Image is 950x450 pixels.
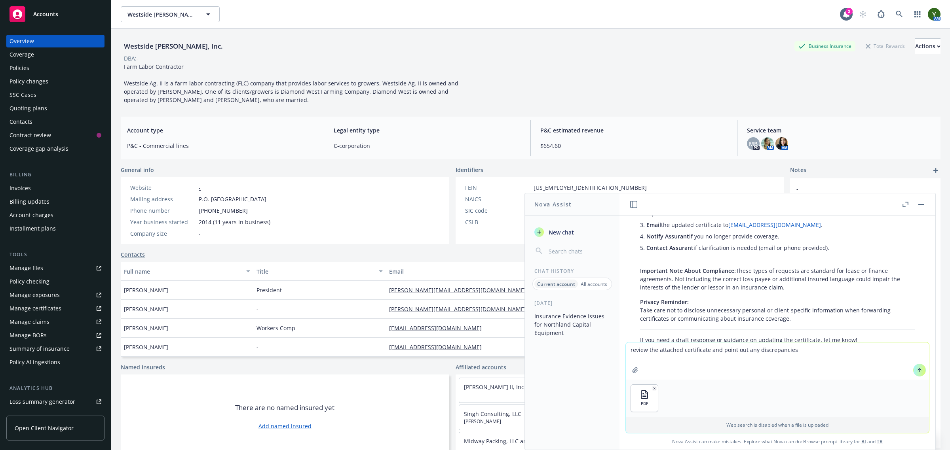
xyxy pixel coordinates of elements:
a: Coverage [6,48,104,61]
div: Installment plans [9,222,56,235]
a: Billing updates [6,195,104,208]
a: Manage BORs [6,329,104,342]
span: 2014 (11 years in business) [199,218,270,226]
a: Manage exposures [6,289,104,301]
a: Policies [6,62,104,74]
div: Tools [6,251,104,259]
div: -CertificatesUpdatedby [PERSON_NAME] on [DATE] 4:11 PM• This account is related to Diamond West F... [790,178,940,249]
span: P&C - Commercial lines [127,142,314,150]
button: Westside [PERSON_NAME], Inc. [121,6,220,22]
a: Account charges [6,209,104,221]
div: Loss summary generator [9,395,75,408]
div: Phone number [130,206,196,215]
li: if clarification is needed (email or phone provided). [646,242,915,253]
a: Manage files [6,262,104,274]
p: These types of requests are standard for lease or finance agreements. Not including the correct l... [640,267,915,291]
div: Full name [124,267,241,276]
div: Manage certificates [9,302,61,315]
span: MB [749,140,758,148]
li: the updated certificate to . [646,219,915,231]
div: Total Rewards [862,41,909,51]
a: Quoting plans [6,102,104,115]
a: BI [861,438,866,445]
a: Summary of insurance [6,342,104,355]
span: C-corporation [334,142,521,150]
a: Overview [6,35,104,47]
span: Notify Assurant [646,233,689,240]
span: Workers Comp [256,324,295,332]
span: - [199,229,201,238]
div: Policy checking [9,275,49,288]
div: Manage files [9,262,43,274]
div: Billing [6,171,104,179]
div: Manage exposures [9,289,60,301]
span: Contact Assurant [646,244,693,251]
a: Switch app [910,6,925,22]
textarea: review the attached certificate and point out any discrepancies [626,342,929,380]
a: Affiliated accounts [456,363,506,371]
a: Policy AI ingestions [6,356,104,369]
a: Manage claims [6,316,104,328]
span: Account type [127,126,314,134]
a: Coverage gap analysis [6,142,104,155]
span: P&C estimated revenue [540,126,728,134]
h1: Nova Assist [534,200,572,208]
a: Invoices [6,182,104,195]
span: Email [646,221,661,229]
div: Account charges [9,209,53,221]
li: if you no longer provide coverage. [646,231,915,242]
div: Quoting plans [9,102,47,115]
div: Policy AI ingestions [9,356,60,369]
div: 3 [845,8,853,15]
button: Actions [915,38,940,54]
input: Search chats [547,246,610,257]
span: [PERSON_NAME] [124,343,168,351]
div: Actions [915,39,940,54]
div: Manage BORs [9,329,47,342]
a: [EMAIL_ADDRESS][DOMAIN_NAME] [389,343,488,351]
span: [PHONE_NUMBER] [199,206,248,215]
div: NAICS [465,195,530,203]
div: Billing updates [9,195,49,208]
img: photo [761,137,774,150]
a: - [199,184,201,191]
span: $654.60 [540,142,728,150]
a: [EMAIL_ADDRESS][DOMAIN_NAME] [728,221,821,229]
a: Contacts [121,250,145,259]
span: Accounts [33,11,58,17]
a: add [931,166,940,175]
a: [PERSON_NAME] II, Inc. [464,383,526,391]
div: Coverage [9,48,34,61]
button: Email [386,262,607,281]
a: Singh Consulting, LLC [464,410,521,418]
div: Westside [PERSON_NAME], Inc. [121,41,226,51]
div: SSC Cases [9,89,36,101]
div: Policies [9,62,29,74]
div: Email [389,267,595,276]
button: Title [253,262,386,281]
a: Contract review [6,129,104,142]
span: - [256,305,258,313]
span: Farm Labor Contractor Westside Ag. II is a farm labor contracting (FLC) company that provides lab... [124,63,460,104]
div: Invoices [9,182,31,195]
span: Legal entity type [334,126,521,134]
a: [PERSON_NAME][EMAIL_ADDRESS][DOMAIN_NAME] [389,305,532,313]
div: Analytics hub [6,384,104,392]
div: Year business started [130,218,196,226]
div: Contacts [9,115,32,128]
button: Full name [121,262,253,281]
button: PDF [631,385,658,412]
a: Manage certificates [6,302,104,315]
div: Chat History [525,268,619,274]
a: Midway Packing, LLC and Midway Farming, LLC [464,437,588,445]
div: Company size [130,229,196,238]
div: Mailing address [130,195,196,203]
a: Add named insured [258,422,312,430]
span: New chat [547,228,574,236]
span: [PERSON_NAME] [124,305,168,313]
div: DBA: - [124,54,139,62]
a: [PERSON_NAME][EMAIL_ADDRESS][DOMAIN_NAME] [389,286,532,294]
p: Current account [537,281,575,287]
a: Loss summary generator [6,395,104,408]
